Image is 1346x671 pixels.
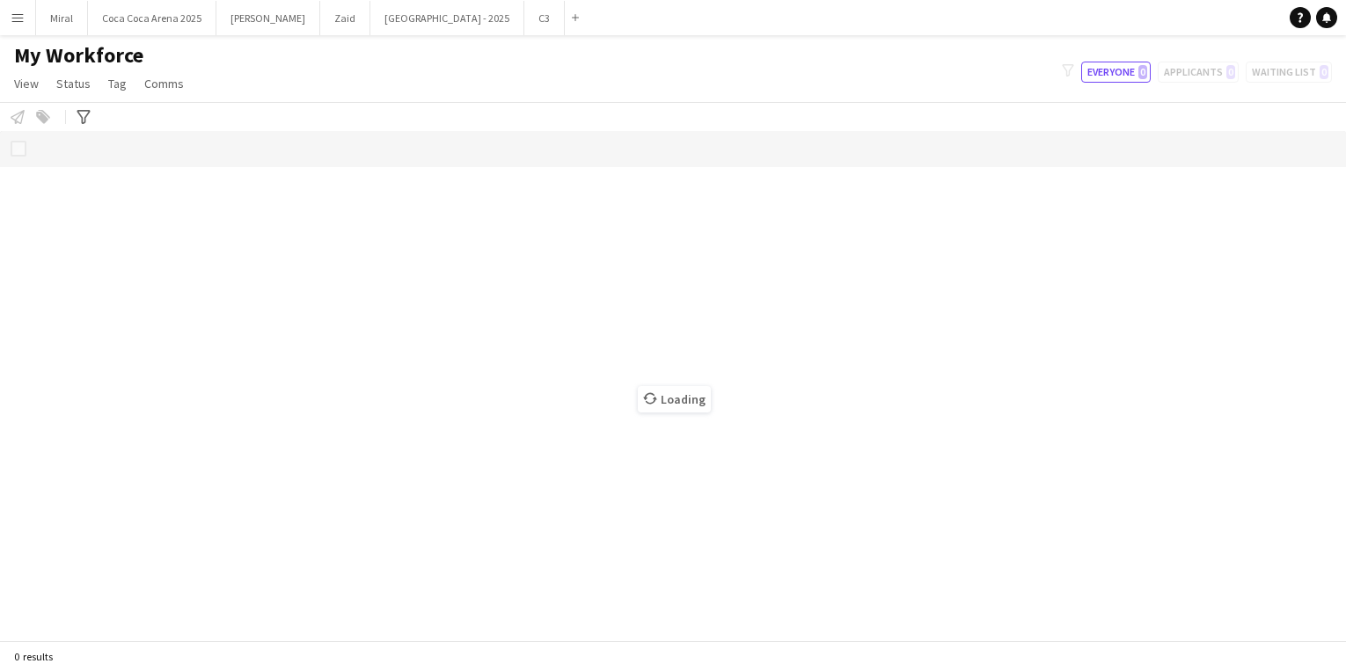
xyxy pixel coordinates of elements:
button: Zaid [320,1,370,35]
button: [GEOGRAPHIC_DATA] - 2025 [370,1,524,35]
span: 0 [1138,65,1147,79]
span: View [14,76,39,91]
a: Tag [101,72,134,95]
span: Tag [108,76,127,91]
a: Status [49,72,98,95]
span: My Workforce [14,42,143,69]
button: [PERSON_NAME] [216,1,320,35]
a: View [7,72,46,95]
button: Coca Coca Arena 2025 [88,1,216,35]
span: Status [56,76,91,91]
button: Everyone0 [1081,62,1151,83]
button: C3 [524,1,565,35]
span: Comms [144,76,184,91]
app-action-btn: Advanced filters [73,106,94,128]
button: Miral [36,1,88,35]
a: Comms [137,72,191,95]
span: Loading [638,386,711,412]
